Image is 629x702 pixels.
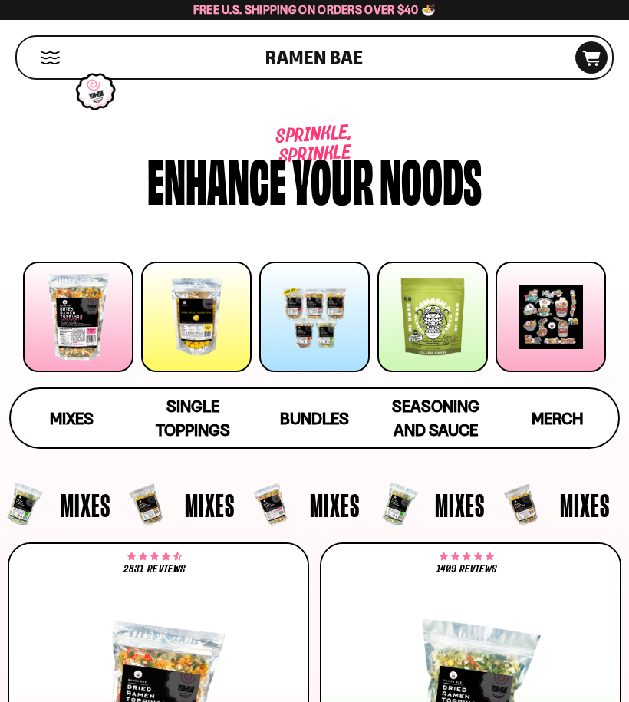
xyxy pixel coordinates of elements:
span: Mixes [50,409,94,428]
span: Bundles [280,409,349,428]
span: 4.76 stars [440,554,494,560]
a: Mixes [11,389,132,447]
span: Mixes [435,489,485,521]
div: noods [380,152,482,206]
span: Seasoning and Sauce [392,397,479,440]
a: Merch [497,389,618,447]
a: Single Toppings [132,389,253,447]
span: Mixes [61,489,110,521]
button: Mobile Menu Trigger [40,51,61,64]
div: Enhance [147,152,286,206]
a: Seasoning and Sauce [375,389,496,447]
span: Merch [532,409,583,428]
span: 2831 reviews [123,564,185,575]
span: Mixes [185,489,235,521]
span: 4.68 stars [127,554,182,560]
span: Mixes [310,489,360,521]
span: Mixes [560,489,610,521]
span: 1409 reviews [436,564,497,575]
a: Bundles [254,389,375,447]
span: Free U.S. Shipping on Orders over $40 🍜 [193,2,436,17]
div: your [292,152,374,206]
span: Single Toppings [156,397,230,440]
